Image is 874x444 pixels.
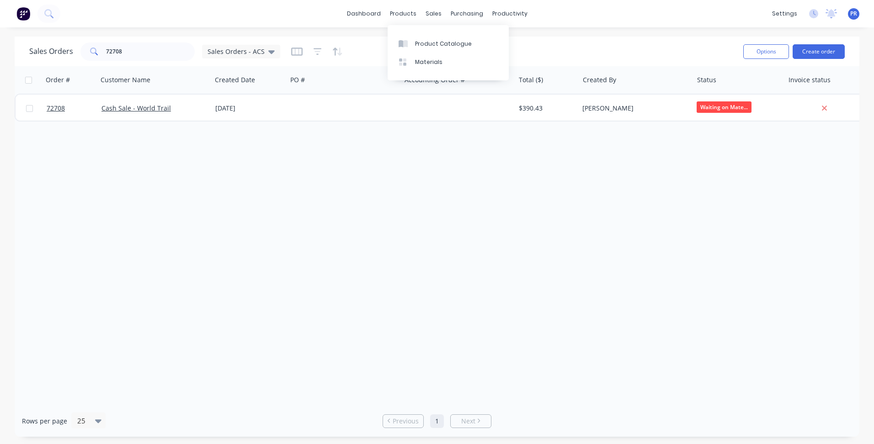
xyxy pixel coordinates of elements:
button: Create order [793,44,845,59]
div: [DATE] [215,104,283,113]
div: purchasing [446,7,488,21]
a: Materials [388,53,509,71]
a: Cash Sale - World Trail [101,104,171,112]
div: Total ($) [519,75,543,85]
div: $390.43 [519,104,572,113]
div: sales [421,7,446,21]
h1: Sales Orders [29,47,73,56]
button: Options [743,44,789,59]
div: productivity [488,7,532,21]
input: Search... [106,42,195,61]
a: Previous page [383,417,423,426]
a: Next page [451,417,491,426]
div: Created Date [215,75,255,85]
a: Page 1 is your current page [430,414,444,428]
div: settings [767,7,802,21]
div: products [385,7,421,21]
span: 72708 [47,104,65,113]
div: Materials [415,58,442,66]
div: Order # [46,75,70,85]
div: Customer Name [101,75,150,85]
span: Sales Orders - ACS [208,47,265,56]
div: Invoice status [789,75,831,85]
span: Rows per page [22,417,67,426]
div: PO # [290,75,305,85]
a: dashboard [342,7,385,21]
span: PR [850,10,857,18]
div: Product Catalogue [415,40,472,48]
div: [PERSON_NAME] [582,104,684,113]
span: Next [461,417,475,426]
ul: Pagination [379,414,495,428]
div: Created By [583,75,616,85]
img: Factory [16,7,30,21]
div: Status [697,75,716,85]
a: 72708 [47,95,101,122]
span: Waiting on Mate... [697,101,751,113]
span: Previous [393,417,419,426]
a: Product Catalogue [388,34,509,53]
